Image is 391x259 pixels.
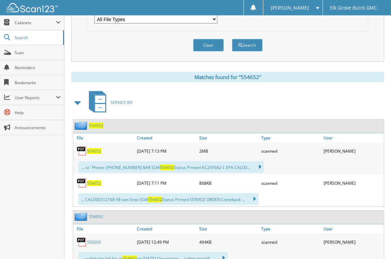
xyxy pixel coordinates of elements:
[75,212,89,221] img: folder2.png
[15,20,56,26] span: Cabinets
[110,100,132,105] span: SERVICE RO
[260,176,322,190] div: scanned
[15,110,61,116] span: Help
[78,193,259,205] div: ... CALO00312168 V8 oan Sree SO# Status Printed SERVICE ORDER Comeback ...
[89,123,103,128] a: 554652
[78,161,264,173] div: ... ivi ‘ Phone: [PHONE_NUMBER] BAR SO# Status Printed AC247662 ¢ EPA CALO0...
[322,133,384,142] a: User
[77,178,87,188] img: PDF.png
[77,146,87,156] img: PDF.png
[135,144,197,158] div: [DATE] 7:13 PM
[73,224,135,233] a: File
[15,125,61,131] span: Announcements
[260,235,322,249] div: scanned
[232,39,263,51] button: Search
[15,95,56,101] span: User Reports
[89,214,103,219] a: 556092
[15,35,60,41] span: Search
[87,239,101,245] a: 556092
[198,235,260,249] div: 494KB
[135,176,197,190] div: [DATE] 7:11 PM
[15,65,61,71] span: Reminders
[271,6,309,10] span: [PERSON_NAME]
[135,235,197,249] div: [DATE] 12:49 PM
[322,224,384,233] a: User
[198,176,260,190] div: 868KB
[198,224,260,233] a: Size
[148,197,162,202] span: 554652
[87,148,101,154] a: 554652
[135,133,197,142] a: Created
[357,226,391,259] iframe: Chat Widget
[193,39,224,51] button: Clear
[15,50,61,56] span: Scan
[85,89,132,116] a: SERVICE RO
[260,144,322,158] div: scanned
[260,133,322,142] a: Type
[135,224,197,233] a: Created
[7,3,58,12] img: scan123-logo-white.svg
[322,235,384,249] div: [PERSON_NAME]
[15,80,61,86] span: Bookmarks
[71,72,384,82] div: Matches found for "554652"
[198,144,260,158] div: 2MB
[330,6,377,10] span: Elk Grove Buick GMC
[73,133,135,142] a: File
[322,176,384,190] div: [PERSON_NAME]
[198,133,260,142] a: Size
[260,224,322,233] a: Type
[75,121,89,130] img: folder2.png
[160,165,174,170] span: 554652
[322,144,384,158] div: [PERSON_NAME]
[87,180,101,186] a: 554652
[77,237,87,247] img: PDF.png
